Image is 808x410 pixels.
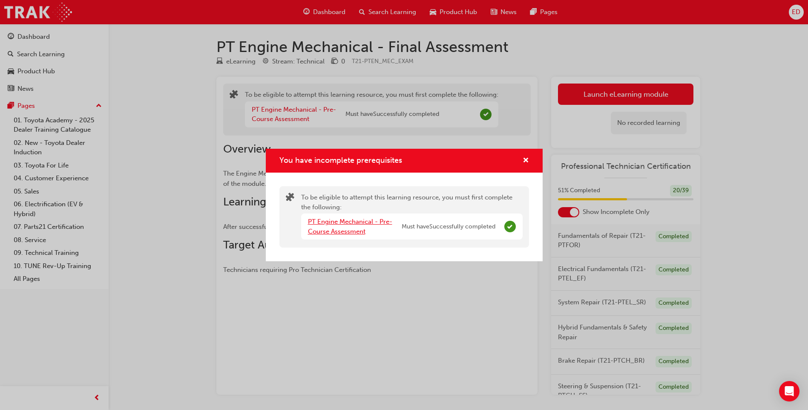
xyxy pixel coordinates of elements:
[504,221,516,232] span: Complete
[523,156,529,166] button: cross-icon
[301,193,523,241] div: To be eligible to attempt this learning resource, you must first complete the following:
[402,222,495,232] span: Must have Successfully completed
[266,149,543,262] div: You have incomplete prerequisites
[286,193,294,203] span: puzzle-icon
[279,156,402,165] span: You have incomplete prerequisites
[523,157,529,165] span: cross-icon
[308,218,392,235] a: PT Engine Mechanical - Pre-Course Assessment
[779,381,799,401] div: Open Intercom Messenger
